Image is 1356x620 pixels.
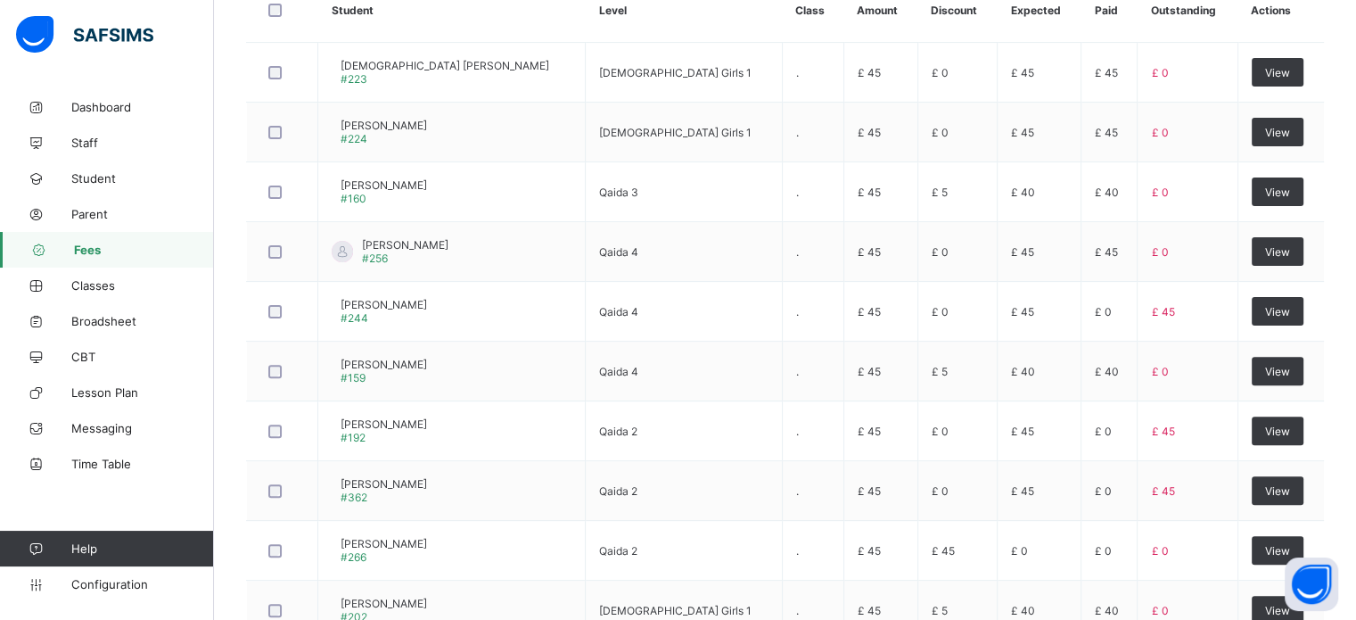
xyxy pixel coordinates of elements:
span: £ 0 [932,425,949,438]
span: [PERSON_NAME] [341,597,427,610]
span: Time Table [71,457,214,471]
span: £ 45 [1011,126,1034,139]
span: Broadsheet [71,314,214,328]
span: [PERSON_NAME] [341,477,427,491]
span: [DEMOGRAPHIC_DATA] [PERSON_NAME] [341,59,549,72]
span: [DEMOGRAPHIC_DATA] Girls 1 [599,66,752,79]
span: Qaida 3 [599,186,638,199]
span: £ 5 [932,186,948,199]
span: #256 [362,252,388,265]
span: £ 0 [1151,544,1168,558]
span: £ 40 [1011,186,1035,199]
span: £ 0 [932,126,949,139]
span: £ 45 [1011,425,1034,438]
span: View [1265,604,1290,617]
span: View [1265,365,1290,378]
span: [PERSON_NAME] [341,298,427,311]
span: #160 [341,192,366,205]
span: £ 45 [1011,66,1034,79]
span: £ 0 [1095,425,1112,438]
span: Lesson Plan [71,385,214,400]
span: £ 0 [1151,604,1168,617]
span: £ 0 [1151,186,1168,199]
span: . [796,305,799,318]
span: [PERSON_NAME] [341,417,427,431]
img: safsims [16,16,153,54]
span: #224 [341,132,367,145]
span: . [796,66,799,79]
span: £ 0 [932,66,949,79]
span: Classes [71,278,214,293]
span: £ 5 [932,604,948,617]
span: View [1265,544,1290,558]
span: Staff [71,136,214,150]
span: Help [71,541,213,556]
span: #192 [341,431,366,444]
span: Student [71,171,214,186]
span: £ 0 [1011,544,1028,558]
span: Qaida 2 [599,484,637,498]
span: £ 5 [932,365,948,378]
span: Qaida 2 [599,544,637,558]
span: £ 45 [858,425,881,438]
span: View [1265,245,1290,259]
span: Dashboard [71,100,214,114]
span: Configuration [71,577,213,591]
span: £ 45 [1151,484,1174,498]
span: Parent [71,207,214,221]
span: £ 45 [932,544,955,558]
span: [PERSON_NAME] [362,238,448,252]
span: Qaida 2 [599,425,637,438]
span: £ 45 [1011,484,1034,498]
span: £ 45 [858,126,881,139]
span: £ 0 [1095,544,1112,558]
span: £ 0 [1151,245,1168,259]
span: [DEMOGRAPHIC_DATA] Girls 1 [599,126,752,139]
span: View [1265,186,1290,199]
span: £ 45 [858,365,881,378]
span: £ 0 [1151,126,1168,139]
span: [PERSON_NAME] [341,358,427,371]
span: View [1265,305,1290,318]
span: . [796,186,799,199]
span: £ 45 [858,484,881,498]
span: £ 0 [1095,484,1112,498]
span: View [1265,425,1290,438]
span: #159 [341,371,366,384]
span: £ 45 [1095,66,1118,79]
span: £ 0 [932,305,949,318]
span: £ 45 [1151,305,1174,318]
span: . [796,604,799,617]
span: [PERSON_NAME] [341,178,427,192]
span: £ 40 [1095,365,1119,378]
span: £ 45 [858,544,881,558]
span: #266 [341,550,366,564]
span: #362 [341,491,367,504]
span: £ 45 [1095,126,1118,139]
span: £ 40 [1095,604,1119,617]
span: £ 40 [1095,186,1119,199]
span: £ 45 [858,186,881,199]
span: [DEMOGRAPHIC_DATA] Girls 1 [599,604,752,617]
span: £ 45 [858,66,881,79]
span: £ 45 [1011,305,1034,318]
span: £ 45 [858,245,881,259]
span: . [796,544,799,558]
span: Qaida 4 [599,305,638,318]
span: £ 40 [1011,604,1035,617]
span: . [796,245,799,259]
span: £ 45 [858,305,881,318]
span: £ 0 [1151,66,1168,79]
span: . [796,484,799,498]
span: Messaging [71,421,214,435]
span: £ 40 [1011,365,1035,378]
span: [PERSON_NAME] [341,537,427,550]
span: Fees [74,243,214,257]
span: £ 0 [1095,305,1112,318]
span: #244 [341,311,368,325]
span: £ 45 [1011,245,1034,259]
span: £ 45 [1151,425,1174,438]
span: £ 45 [1095,245,1118,259]
span: . [796,425,799,438]
span: Qaida 4 [599,245,638,259]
